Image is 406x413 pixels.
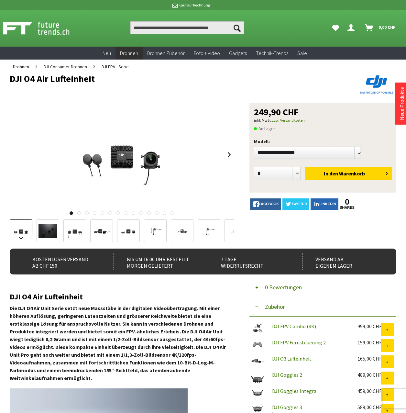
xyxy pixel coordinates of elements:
a: Technik-Trends [251,47,293,60]
a: DJI Consumer Drohnen [40,60,90,74]
input: Produkt, Marke, Kategorie, EAN, Artikelnummer… [130,21,244,34]
img: DJI O4 Air Lufteinheit [70,103,174,206]
a: DJI FPV Fernsteuerung 2 [272,339,326,346]
span: Drohnen Zubehör [147,50,185,56]
span: Foto + Video [194,50,220,56]
a: DJI FPV Combo (4K) [272,323,316,329]
img: DJI Goggles 2 [249,372,266,388]
span: 0,00 CHF [379,22,396,32]
div: 489,90 CHF [357,372,381,378]
div: 589,00 CHF [357,404,381,410]
div: 159,00 CHF [357,339,381,346]
span: Sale [297,50,307,56]
img: DJI FPV Combo (4K) [249,323,266,332]
a: twitter [282,198,309,210]
span: DJI FPV - Serie [102,64,129,70]
a: DJI O3 Lufteinheit [272,355,312,362]
span: In den [324,170,338,177]
div: 7 Tage Widerrufsrecht [208,253,291,270]
p: inkl. MwSt. [254,117,392,124]
a: Neue Produkte [399,87,405,120]
a: DJI Goggles 3 [272,404,302,410]
div: Kostenloser Versand ab CHF 150 [19,253,102,270]
h2: DJI O4 Air Lufteinheit [10,293,234,301]
span: DJI Consumer Drohnen [44,64,87,70]
div: Bis um 16:00 Uhr bestellt Morgen geliefert [114,253,196,270]
span: An Lager [254,125,275,132]
img: DJI O3 Lufteinheit [249,355,266,366]
span: Drohnen [120,50,138,56]
span: Warenkorb [339,170,365,177]
button: Suchen [230,21,244,34]
a: 0 [340,198,355,206]
a: Dein Konto [345,21,360,34]
a: LinkedIn [311,198,338,210]
span: twitter [291,202,307,206]
a: DJI FPV - Serie [98,60,132,74]
a: Warenkorb [362,21,399,34]
a: Drohnen Zubehör [143,47,189,60]
a: facebook [250,198,281,210]
div: Versand ab eigenem Lager [302,253,385,270]
a: Gadgets [225,47,251,60]
a: Foto + Video [189,47,225,60]
span: Neu [103,50,111,56]
span: Technik-Trends [256,50,288,56]
div: 165,00 CHF [357,355,381,362]
a: Drohnen [10,60,32,74]
a: DJI Goggles Integra [272,388,316,394]
span: facebook [259,202,279,206]
a: Meine Favoriten [329,21,342,34]
button: 0 Bewertungen [249,278,396,297]
span: 249,90 CHF [254,107,299,117]
img: DJI Goggles Integra [249,388,266,398]
span: Gadgets [229,50,247,56]
strong: Die DJI O4 Air Unit Serie setzt neue Massstäbe in der digitalen Videoübertragung. Mit einer höher... [10,305,226,381]
span: Drohnen [13,64,29,70]
span: LinkedIn [319,202,336,206]
a: Neu [98,47,115,60]
h1: DJI O4 Air Lufteinheit [10,74,319,84]
img: Shop Futuretrends - zur Startseite wechseln [3,20,84,36]
img: DJI FPV Fernsteuerung 2 [249,339,266,350]
a: shares [340,206,355,210]
a: Drohnen [115,47,143,60]
a: Sale [293,47,312,60]
img: DJI [357,74,396,95]
div: 459,00 CHF [357,388,381,394]
a: DJI Goggles 2 [272,372,302,378]
p: Modell: [254,138,392,145]
div: 999,00 CHF [357,323,381,329]
img: Vorschau: DJI O4 Air Lufteinheit [12,222,30,240]
button: In den Warenkorb [305,167,392,180]
a: zzgl. Versandkosten [272,118,305,123]
button: Zubehör [249,297,396,317]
